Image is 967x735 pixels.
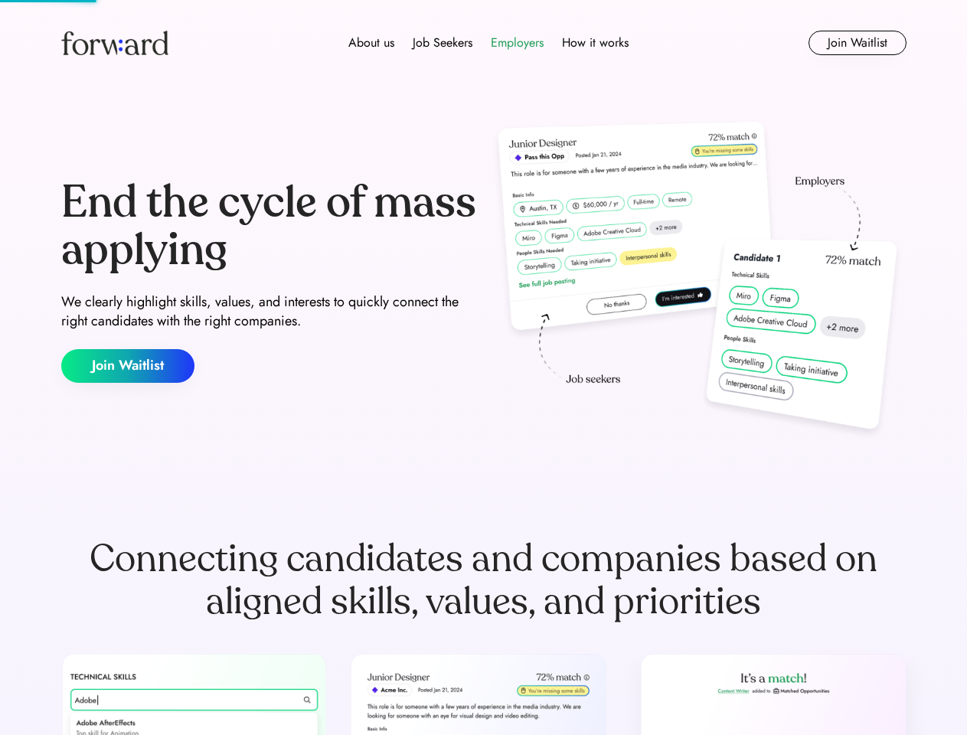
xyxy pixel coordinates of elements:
[413,34,472,52] div: Job Seekers
[61,179,478,273] div: End the cycle of mass applying
[562,34,629,52] div: How it works
[348,34,394,52] div: About us
[490,116,907,446] img: hero-image.png
[809,31,907,55] button: Join Waitlist
[61,31,168,55] img: Forward logo
[491,34,544,52] div: Employers
[61,537,907,623] div: Connecting candidates and companies based on aligned skills, values, and priorities
[61,292,478,331] div: We clearly highlight skills, values, and interests to quickly connect the right candidates with t...
[61,349,194,383] button: Join Waitlist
